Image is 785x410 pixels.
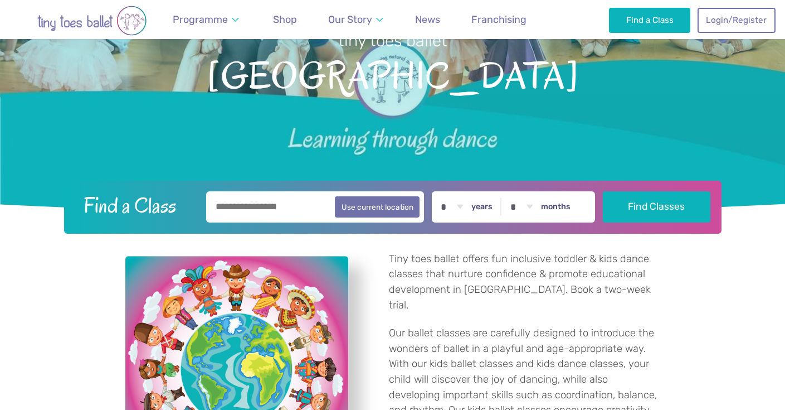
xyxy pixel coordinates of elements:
label: months [541,202,571,212]
h2: Find a Class [75,191,198,219]
a: Franchising [466,7,532,32]
a: Login/Register [698,8,776,32]
a: Shop [268,7,302,32]
span: [GEOGRAPHIC_DATA] [19,52,766,97]
p: Tiny toes ballet offers fun inclusive toddler & kids dance classes that nurture confidence & prom... [389,252,660,313]
span: Programme [173,13,228,25]
span: Our Story [328,13,372,25]
a: Find a Class [609,8,691,32]
a: Programme [168,7,245,32]
a: News [410,7,445,32]
img: tiny toes ballet [14,6,170,36]
label: years [471,202,493,212]
button: Use current location [335,196,420,218]
span: Franchising [471,13,526,25]
span: News [415,13,440,25]
small: tiny toes ballet [338,31,447,50]
a: Our Story [323,7,389,32]
button: Find Classes [603,191,710,223]
span: Shop [273,13,297,25]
